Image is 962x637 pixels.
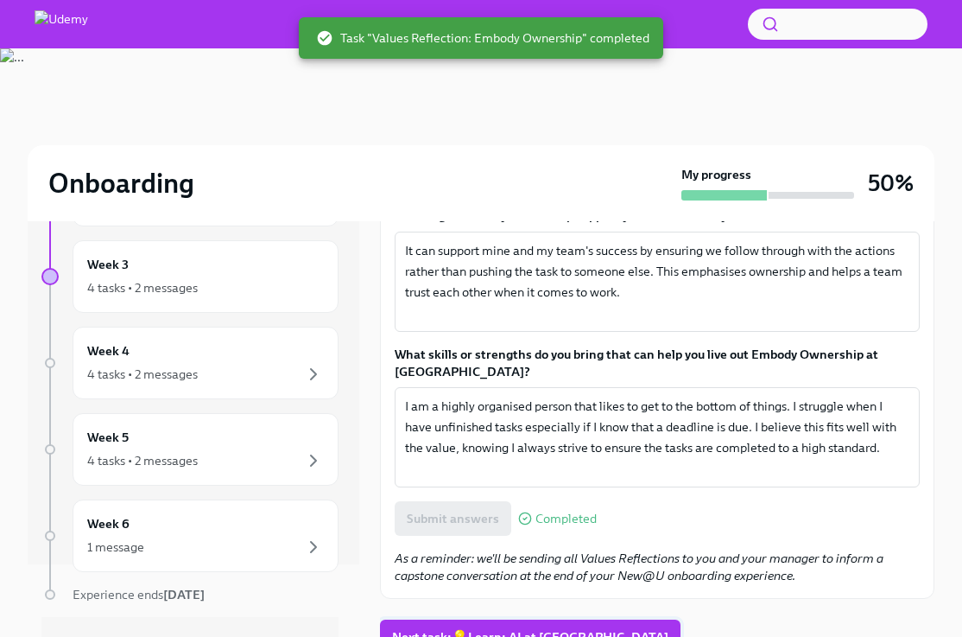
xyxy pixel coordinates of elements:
[87,255,129,274] h6: Week 3
[395,346,920,380] label: What skills or strengths do you bring that can help you live out Embody Ownership at [GEOGRAPHIC_...
[87,452,198,469] div: 4 tasks • 2 messages
[681,166,751,183] strong: My progress
[41,413,339,486] a: Week 54 tasks • 2 messages
[868,168,914,199] h3: 50%
[87,366,198,383] div: 4 tasks • 2 messages
[73,587,205,602] span: Experience ends
[87,428,129,447] h6: Week 5
[395,551,883,583] em: As a reminder: we'll be sending all Values Reflections to you and your manager to inform a capsto...
[41,500,339,572] a: Week 61 message
[535,513,597,526] span: Completed
[87,514,130,533] h6: Week 6
[405,240,909,323] textarea: It can support mine and my team's success by ensuring we follow through with the actions rather t...
[41,240,339,313] a: Week 34 tasks • 2 messages
[48,166,194,201] h2: Onboarding
[87,538,144,556] div: 1 message
[163,587,205,602] strong: [DATE]
[41,327,339,399] a: Week 44 tasks • 2 messages
[87,279,198,296] div: 4 tasks • 2 messages
[35,10,88,38] img: Udemy
[405,396,909,479] textarea: I am a highly organised person that likes to get to the bottom of things. I struggle when I have ...
[87,341,130,360] h6: Week 4
[316,29,649,47] span: Task "Values Reflection: Embody Ownership" completed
